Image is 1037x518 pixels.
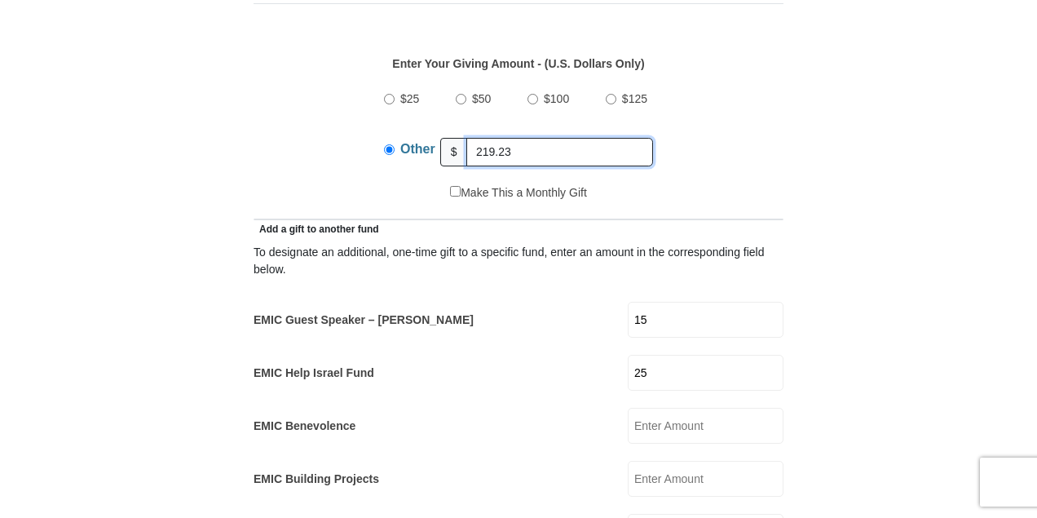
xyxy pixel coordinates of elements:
input: Enter Amount [628,461,783,497]
strong: Enter Your Giving Amount - (U.S. Dollars Only) [392,57,644,70]
span: $125 [622,92,647,105]
label: EMIC Help Israel Fund [254,365,374,382]
input: Enter Amount [628,355,783,391]
span: $100 [544,92,569,105]
span: $ [440,138,468,166]
div: To designate an additional, one-time gift to a specific fund, enter an amount in the correspondin... [254,244,783,278]
span: $50 [472,92,491,105]
span: $25 [400,92,419,105]
span: Add a gift to another fund [254,224,379,235]
label: EMIC Guest Speaker – [PERSON_NAME] [254,312,474,329]
input: Make This a Monthly Gift [450,186,461,197]
span: Other [400,142,435,156]
input: Other Amount [466,138,653,166]
label: EMIC Benevolence [254,418,355,435]
label: EMIC Building Projects [254,471,379,488]
input: Enter Amount [628,302,783,338]
input: Enter Amount [628,408,783,444]
label: Make This a Monthly Gift [450,184,587,201]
